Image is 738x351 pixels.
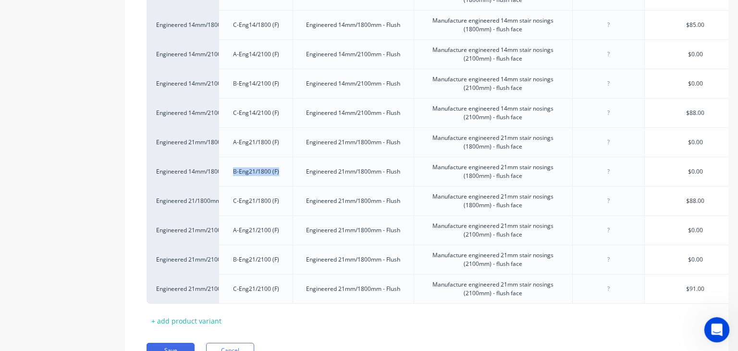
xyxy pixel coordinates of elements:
div: + add product variant [147,313,226,328]
div: Engineered 14mm/2100mm - Flush [298,107,408,119]
div: Engineered 21mm/1800mm - Flush [298,136,408,149]
span: Help [160,287,176,293]
div: Maricar [34,43,59,53]
div: Engineered 21mm/1800mm - Flush [298,253,408,266]
span: Messages [53,287,90,293]
span: News [111,287,129,293]
div: Manufacture engineered 21mm stair nosings (1800mm) - flush face [418,161,568,182]
img: Profile image for Team [11,140,30,160]
div: Manufacture engineered 14mm stair nosings (1800mm) - flush face [418,14,568,36]
button: Messages [48,263,96,301]
div: Engineered 14mm/2100mm (F) [156,109,209,117]
div: Maricar [34,257,59,267]
div: Engineered 21mm/1800mm - Flush [298,165,408,178]
div: C-Eng14/1800 (F) [225,19,287,31]
div: Manufacture engineered 21mm stair nosings (2100mm) - flush face [418,220,568,241]
div: Engineered 14mm/1800mm - Flush [298,19,408,31]
img: Profile image for Maricar [11,176,30,195]
div: Engineered 14mm/2100mm (F) [156,50,209,59]
div: Maricar [34,186,59,196]
div: Engineered 14mm/1800mm (F) [156,167,209,176]
div: B-Eng14/2100 (F) [225,77,287,90]
div: Maricar [34,114,59,125]
div: Team [34,150,52,160]
div: C-Eng21/1800 (F) [225,195,287,207]
button: News [96,263,144,301]
div: • [DATE] [54,150,81,160]
div: Engineered 21mm/1800mm - Flush [298,283,408,295]
div: • [DATE] [61,257,88,267]
div: Manufacture engineered 21mm stair nosings (1800mm) - flush face [418,190,568,212]
div: Manufacture engineered 14mm stair nosings (2100mm) - flush face [418,44,568,65]
div: Engineered 21mm/1800mm - Flush [298,195,408,207]
div: Engineered 21mm/1800mm (F) [156,138,209,147]
div: C-Eng14/2100 (F) [225,107,287,119]
div: Manufacture engineered 21mm stair nosings (2100mm) - flush face [418,249,568,270]
button: Ask a question [53,233,140,252]
div: Manufacture engineered 21mm stair nosings (2100mm) - flush face [418,278,568,300]
div: • [DATE] [61,114,88,125]
div: Maricar [34,221,59,231]
img: Profile image for Team [11,69,30,88]
img: Profile image for Maricar [11,212,30,231]
div: A-Eng21/2100 (F) [225,224,287,237]
div: B-Eng21/1800 (F) [225,165,287,178]
div: Engineered 21/1800mm (F) [156,197,209,205]
img: Profile image for Maricar [11,105,30,124]
h1: Messages [71,4,123,21]
iframe: Intercom live chat [704,317,730,343]
div: Engineered 14mm/1800mm (F) [156,21,209,29]
div: • 1h ago [61,43,88,53]
img: Profile image for Maricar [11,247,30,266]
div: Engineered 14mm/2100mm (F) [156,79,209,88]
div: Engineered 21mm/1800mm - Flush [298,224,408,237]
div: • [DATE] [61,186,88,196]
div: C-Eng21/2100 (F) [225,283,287,295]
button: Help [144,263,192,301]
div: Manufacture engineered 21mm stair nosings (1800mm) - flush face [418,132,568,153]
div: • [DATE] [54,79,81,89]
img: Profile image for Maricar [11,34,30,53]
div: Manufacture engineered 14mm stair nosings (2100mm) - flush face [418,73,568,94]
span: Amazing! 🙏🏻 Sent from my iPhone [34,212,149,220]
div: A-Eng21/1800 (F) [225,136,287,149]
div: Engineered 21mm/2100mm (F) [156,255,209,264]
div: • [DATE] [61,221,88,231]
div: Engineered 21mm/2100mm (F) [156,285,209,293]
span: Hi [PERSON_NAME], here's the Loom video for more details - [URL][DOMAIN_NAME] [34,105,315,113]
div: Engineered 14mm/2100mm - Flush [298,77,408,90]
span: Home [14,287,34,293]
div: Manufacture engineered 14mm stair nosings (2100mm) - flush face [418,102,568,124]
div: Engineered 21mm/2100mm (F) [156,226,209,235]
div: B-Eng21/2100 (F) [225,253,287,266]
div: Engineered 14mm/2100mm - Flush [298,48,408,61]
div: Team [34,79,52,89]
span: Thank you very much! ❤️ [34,248,120,255]
div: A-Eng14/2100 (F) [225,48,287,61]
div: Close [169,4,186,21]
